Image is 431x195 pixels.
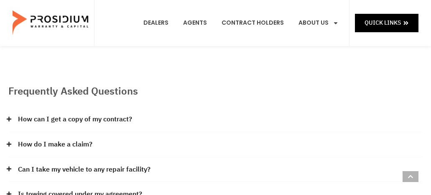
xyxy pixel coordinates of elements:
div: How do I make a claim? [8,132,423,157]
a: Dealers [137,8,175,38]
a: Quick Links [355,14,418,32]
a: How do I make a claim? [18,139,92,151]
a: Can I take my vehicle to any repair facility? [18,164,150,176]
div: How can I get a copy of my contract? [8,107,423,132]
nav: Menu [137,8,345,38]
a: How can I get a copy of my contract? [18,113,132,126]
a: Agents [177,8,213,38]
span: Quick Links [365,18,401,28]
a: About Us [292,8,345,38]
div: Can I take my vehicle to any repair facility? [8,157,423,182]
a: Contract Holders [215,8,290,38]
h2: Frequently Asked Questions [8,84,423,99]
